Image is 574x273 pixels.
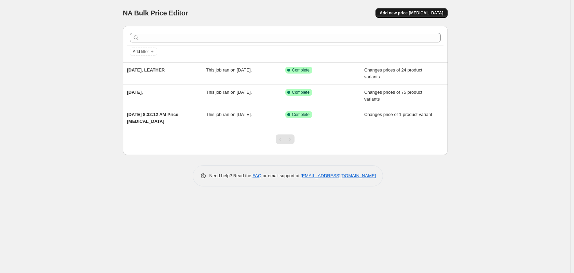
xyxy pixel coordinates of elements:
[206,112,252,117] span: This job ran on [DATE].
[364,67,422,79] span: Changes prices of 24 product variants
[206,67,252,73] span: This job ran on [DATE].
[206,90,252,95] span: This job ran on [DATE].
[123,9,188,17] span: NA Bulk Price Editor
[292,67,310,73] span: Complete
[130,48,157,56] button: Add filter
[301,173,376,178] a: [EMAIL_ADDRESS][DOMAIN_NAME]
[380,10,443,16] span: Add new price [MEDICAL_DATA]
[364,112,432,117] span: Changes price of 1 product variant
[209,173,253,178] span: Need help? Read the
[292,90,310,95] span: Complete
[127,90,143,95] span: [DATE],
[364,90,422,102] span: Changes prices of 75 product variants
[127,67,165,73] span: [DATE], LEATHER
[276,134,295,144] nav: Pagination
[252,173,261,178] a: FAQ
[127,112,178,124] span: [DATE] 8:32:12 AM Price [MEDICAL_DATA]
[261,173,301,178] span: or email support at
[375,8,447,18] button: Add new price [MEDICAL_DATA]
[292,112,310,117] span: Complete
[133,49,149,54] span: Add filter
